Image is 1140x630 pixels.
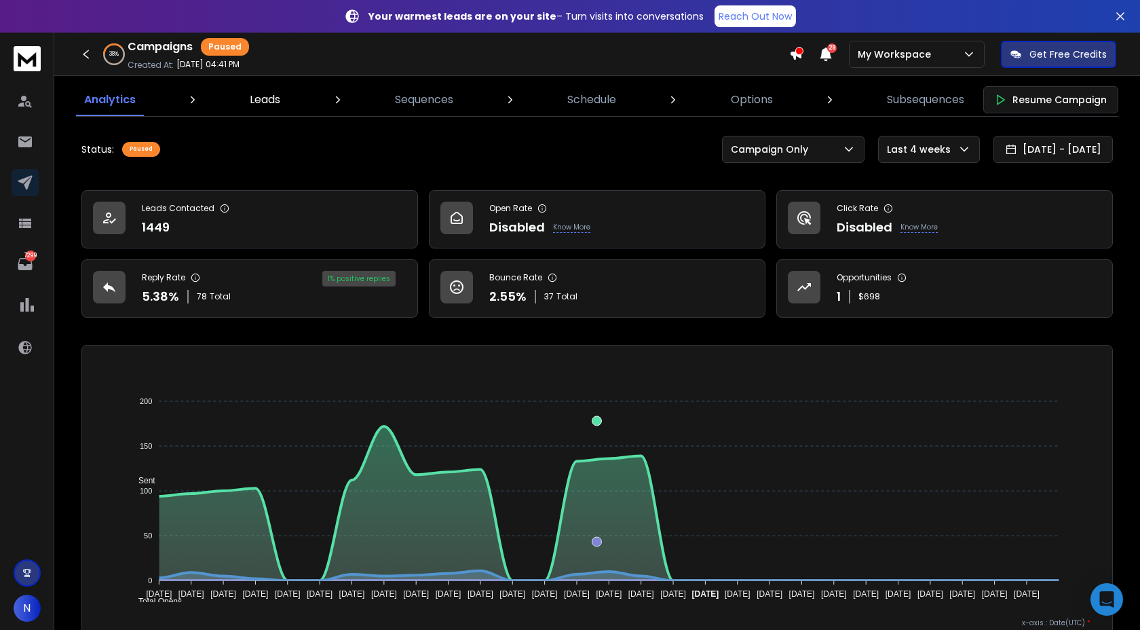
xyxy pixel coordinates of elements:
[14,595,41,622] button: N
[275,589,301,599] tspan: [DATE]
[556,291,577,302] span: Total
[339,589,365,599] tspan: [DATE]
[210,291,231,302] span: Total
[140,397,152,405] tspan: 200
[983,86,1118,113] button: Resume Campaign
[371,589,397,599] tspan: [DATE]
[982,589,1008,599] tspan: [DATE]
[307,589,333,599] tspan: [DATE]
[109,50,119,58] p: 38 %
[81,143,114,156] p: Status:
[12,251,39,278] a: 7299
[628,589,654,599] tspan: [DATE]
[489,203,532,214] p: Open Rate
[731,143,814,156] p: Campaign Only
[468,589,493,599] tspan: [DATE]
[140,487,152,495] tspan: 100
[553,222,590,233] p: Know More
[242,84,288,116] a: Leads
[142,203,214,214] p: Leads Contacted
[250,92,280,108] p: Leads
[886,589,911,599] tspan: [DATE]
[544,291,554,302] span: 37
[201,38,249,56] div: Paused
[122,142,160,157] div: Paused
[395,92,453,108] p: Sequences
[197,291,207,302] span: 78
[149,576,153,585] tspan: 0
[104,618,1090,628] p: x-axis : Date(UTC)
[564,589,590,599] tspan: [DATE]
[950,589,976,599] tspan: [DATE]
[1029,48,1107,61] p: Get Free Credits
[827,43,837,53] span: 29
[243,589,269,599] tspan: [DATE]
[176,59,240,70] p: [DATE] 04:41 PM
[692,589,719,599] tspan: [DATE]
[900,222,938,233] p: Know More
[917,589,943,599] tspan: [DATE]
[837,272,892,283] p: Opportunities
[489,272,542,283] p: Bounce Rate
[660,589,686,599] tspan: [DATE]
[776,259,1113,318] a: Opportunities1$698
[879,84,972,116] a: Subsequences
[147,589,172,599] tspan: [DATE]
[596,589,622,599] tspan: [DATE]
[821,589,847,599] tspan: [DATE]
[14,46,41,71] img: logo
[84,92,136,108] p: Analytics
[757,589,783,599] tspan: [DATE]
[1090,583,1123,616] div: Open Intercom Messenger
[715,5,796,27] a: Reach Out Now
[854,589,879,599] tspan: [DATE]
[140,442,152,450] tspan: 150
[500,589,526,599] tspan: [DATE]
[887,92,964,108] p: Subsequences
[387,84,461,116] a: Sequences
[81,259,418,318] a: Reply Rate5.38%78Total1% positive replies
[322,271,396,286] div: 1 % positive replies
[723,84,781,116] a: Options
[429,259,765,318] a: Bounce Rate2.55%37Total
[144,532,152,540] tspan: 50
[731,92,773,108] p: Options
[789,589,815,599] tspan: [DATE]
[719,10,792,23] p: Reach Out Now
[532,589,558,599] tspan: [DATE]
[368,10,704,23] p: – Turn visits into conversations
[211,589,237,599] tspan: [DATE]
[81,190,418,248] a: Leads Contacted1449
[489,218,545,237] p: Disabled
[128,476,155,485] span: Sent
[128,60,174,71] p: Created At:
[142,287,179,306] p: 5.38 %
[404,589,430,599] tspan: [DATE]
[858,291,880,302] p: $ 698
[76,84,144,116] a: Analytics
[25,251,36,261] p: 7299
[993,136,1113,163] button: [DATE] - [DATE]
[489,287,527,306] p: 2.55 %
[142,218,170,237] p: 1449
[1001,41,1116,68] button: Get Free Credits
[858,48,936,61] p: My Workspace
[429,190,765,248] a: Open RateDisabledKnow More
[1014,589,1040,599] tspan: [DATE]
[837,218,892,237] p: Disabled
[178,589,204,599] tspan: [DATE]
[567,92,616,108] p: Schedule
[436,589,461,599] tspan: [DATE]
[128,597,182,606] span: Total Opens
[142,272,185,283] p: Reply Rate
[725,589,750,599] tspan: [DATE]
[837,203,878,214] p: Click Rate
[559,84,624,116] a: Schedule
[368,10,556,23] strong: Your warmest leads are on your site
[776,190,1113,248] a: Click RateDisabledKnow More
[128,39,193,55] h1: Campaigns
[837,287,841,306] p: 1
[887,143,956,156] p: Last 4 weeks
